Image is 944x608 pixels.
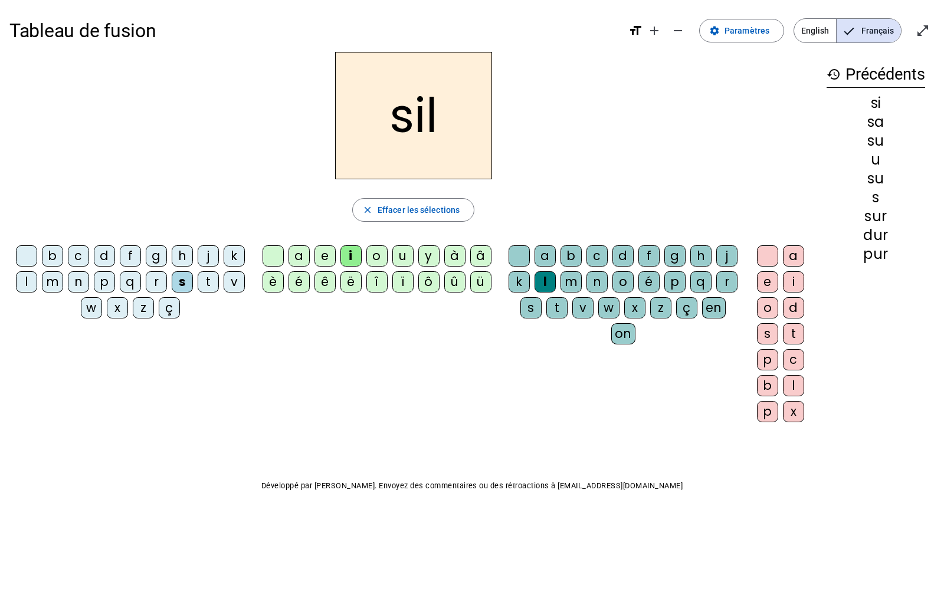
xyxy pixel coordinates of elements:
[783,401,804,422] div: x
[671,24,685,38] mat-icon: remove
[172,271,193,293] div: s
[198,271,219,293] div: t
[146,271,167,293] div: r
[546,297,568,318] div: t
[699,19,784,42] button: Paramètres
[314,271,336,293] div: ê
[794,19,836,42] span: English
[572,297,594,318] div: v
[509,271,530,293] div: k
[612,245,634,267] div: d
[94,271,115,293] div: p
[598,297,619,318] div: w
[783,271,804,293] div: i
[827,67,841,81] mat-icon: history
[81,297,102,318] div: w
[716,245,737,267] div: j
[146,245,167,267] div: g
[586,271,608,293] div: n
[612,271,634,293] div: o
[716,271,737,293] div: r
[827,228,925,242] div: dur
[224,271,245,293] div: v
[120,271,141,293] div: q
[709,25,720,36] mat-icon: settings
[520,297,542,318] div: s
[289,245,310,267] div: a
[392,271,414,293] div: ï
[638,245,660,267] div: f
[535,271,556,293] div: l
[725,24,769,38] span: Paramètres
[690,245,712,267] div: h
[757,297,778,318] div: o
[783,375,804,396] div: l
[16,271,37,293] div: l
[794,18,902,43] mat-button-toggle-group: Language selection
[647,24,661,38] mat-icon: add
[827,134,925,148] div: su
[783,323,804,344] div: t
[628,24,643,38] mat-icon: format_size
[107,297,128,318] div: x
[560,245,582,267] div: b
[757,323,778,344] div: s
[263,271,284,293] div: è
[314,245,336,267] div: e
[470,271,491,293] div: ü
[783,349,804,370] div: c
[133,297,154,318] div: z
[418,245,440,267] div: y
[198,245,219,267] div: j
[664,245,686,267] div: g
[757,375,778,396] div: b
[340,271,362,293] div: ë
[366,245,388,267] div: o
[42,245,63,267] div: b
[827,115,925,129] div: sa
[444,245,466,267] div: à
[690,271,712,293] div: q
[9,479,935,493] p: Développé par [PERSON_NAME]. Envoyez des commentaires ou des rétroactions à [EMAIL_ADDRESS][DOMAI...
[624,297,645,318] div: x
[9,12,619,50] h1: Tableau de fusion
[172,245,193,267] div: h
[783,245,804,267] div: a
[42,271,63,293] div: m
[783,297,804,318] div: d
[827,153,925,167] div: u
[611,323,635,344] div: on
[757,271,778,293] div: e
[757,401,778,422] div: p
[676,297,697,318] div: ç
[418,271,440,293] div: ô
[378,203,460,217] span: Effacer les sélections
[837,19,901,42] span: Français
[366,271,388,293] div: î
[560,271,582,293] div: m
[702,297,726,318] div: en
[586,245,608,267] div: c
[392,245,414,267] div: u
[159,297,180,318] div: ç
[650,297,671,318] div: z
[535,245,556,267] div: a
[68,271,89,293] div: n
[289,271,310,293] div: é
[827,172,925,186] div: su
[827,209,925,224] div: sur
[94,245,115,267] div: d
[643,19,666,42] button: Augmenter la taille de la police
[120,245,141,267] div: f
[335,52,492,179] h2: sil
[638,271,660,293] div: é
[68,245,89,267] div: c
[470,245,491,267] div: â
[827,190,925,205] div: s
[352,198,474,222] button: Effacer les sélections
[916,24,930,38] mat-icon: open_in_full
[827,61,925,88] h3: Précédents
[362,205,373,215] mat-icon: close
[757,349,778,370] div: p
[666,19,690,42] button: Diminuer la taille de la police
